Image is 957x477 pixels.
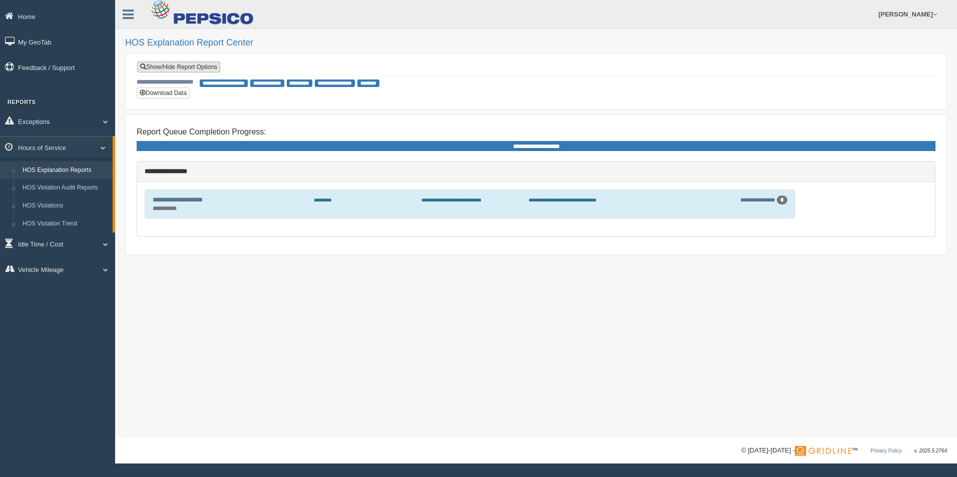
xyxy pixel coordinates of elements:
img: Gridline [795,446,851,456]
a: HOS Violations [18,197,113,215]
a: Privacy Policy [870,448,901,453]
h4: Report Queue Completion Progress: [137,127,935,136]
button: Download Data [137,87,190,98]
a: HOS Violation Trend [18,215,113,233]
a: HOS Violation Audit Reports [18,179,113,197]
span: v. 2025.5.2764 [914,448,947,453]
a: Show/Hide Report Options [137,61,220,72]
h2: HOS Explanation Report Center [125,38,947,48]
div: © [DATE]-[DATE] - ™ [741,445,947,456]
a: HOS Explanation Reports [18,161,113,179]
